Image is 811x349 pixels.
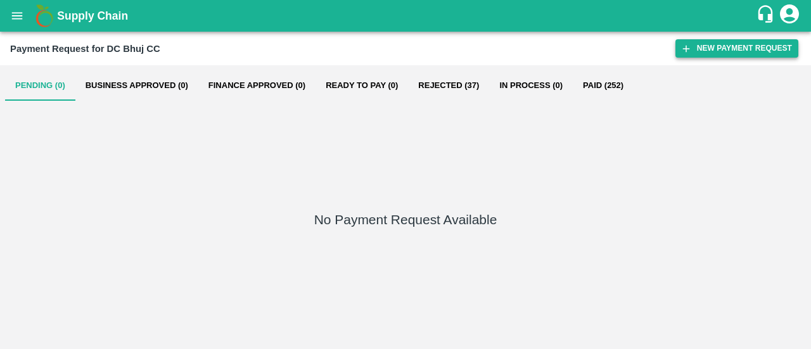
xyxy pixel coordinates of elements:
[5,70,75,101] button: Pending (0)
[675,39,798,58] button: New Payment Request
[778,3,801,29] div: account of current user
[75,70,198,101] button: Business Approved (0)
[408,70,489,101] button: Rejected (37)
[489,70,573,101] button: In Process (0)
[756,4,778,27] div: customer-support
[57,10,128,22] b: Supply Chain
[314,211,497,229] h5: No Payment Request Available
[3,1,32,30] button: open drawer
[32,3,57,29] img: logo
[57,7,756,25] a: Supply Chain
[198,70,316,101] button: Finance Approved (0)
[10,44,160,54] b: Payment Request for DC Bhuj CC
[573,70,634,101] button: Paid (252)
[316,70,408,101] button: Ready To Pay (0)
